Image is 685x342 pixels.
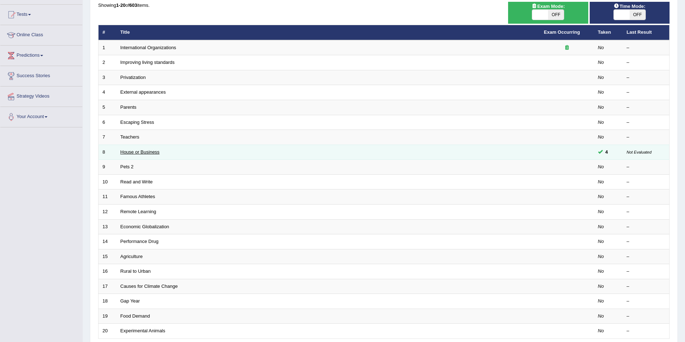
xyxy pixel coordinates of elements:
div: – [627,59,666,66]
td: 20 [99,324,117,339]
em: No [598,60,604,65]
a: Strategy Videos [0,86,82,104]
em: No [598,209,604,214]
a: Agriculture [120,254,143,259]
div: – [627,89,666,96]
td: 11 [99,189,117,205]
a: Success Stories [0,66,82,84]
em: No [598,194,604,199]
b: 1-20 [116,3,125,8]
td: 7 [99,130,117,145]
td: 4 [99,85,117,100]
td: 10 [99,174,117,189]
em: No [598,224,604,229]
a: International Organizations [120,45,176,50]
th: Taken [594,25,623,40]
td: 2 [99,55,117,70]
th: # [99,25,117,40]
div: – [627,283,666,290]
td: 18 [99,294,117,309]
a: House or Business [120,149,160,155]
div: – [627,164,666,170]
div: – [627,209,666,215]
th: Last Result [623,25,670,40]
a: Online Class [0,25,82,43]
em: No [598,45,604,50]
td: 6 [99,115,117,130]
span: OFF [548,10,564,20]
div: – [627,134,666,141]
a: Gap Year [120,298,140,304]
a: Your Account [0,107,82,125]
a: Tests [0,5,82,23]
em: No [598,298,604,304]
td: 15 [99,249,117,264]
a: Parents [120,104,137,110]
a: Food Demand [120,313,150,319]
div: – [627,119,666,126]
div: – [627,313,666,320]
div: Showing of items. [98,2,670,9]
div: – [627,74,666,81]
td: 16 [99,264,117,279]
div: – [627,44,666,51]
a: Economic Globalization [120,224,169,229]
a: Escaping Stress [120,120,154,125]
a: Teachers [120,134,140,140]
td: 9 [99,160,117,175]
div: – [627,298,666,305]
em: No [598,179,604,184]
b: 603 [129,3,137,8]
small: Not Evaluated [627,150,652,154]
em: No [598,254,604,259]
div: Show exams occurring in exams [508,2,588,24]
a: Performance Drug [120,239,159,244]
em: No [598,328,604,333]
a: Predictions [0,46,82,64]
th: Title [117,25,540,40]
em: No [598,164,604,169]
a: Privatization [120,75,146,80]
em: No [598,134,604,140]
span: Exam Mode: [529,3,567,10]
td: 5 [99,100,117,115]
a: Experimental Animals [120,328,165,333]
a: Exam Occurring [544,29,580,35]
a: Causes for Climate Change [120,284,178,289]
div: – [627,253,666,260]
em: No [598,239,604,244]
a: Read and Write [120,179,153,184]
div: – [627,224,666,230]
td: 13 [99,219,117,234]
em: No [598,89,604,95]
span: OFF [630,10,645,20]
div: Exam occurring question [544,44,590,51]
div: – [627,268,666,275]
em: No [598,268,604,274]
td: 8 [99,145,117,160]
div: – [627,104,666,111]
em: No [598,104,604,110]
div: – [627,328,666,334]
a: Famous Athletes [120,194,155,199]
span: You can still take this question [603,148,611,156]
td: 14 [99,234,117,249]
div: – [627,238,666,245]
td: 19 [99,309,117,324]
div: – [627,193,666,200]
span: Time Mode: [611,3,648,10]
td: 3 [99,70,117,85]
em: No [598,284,604,289]
a: Improving living standards [120,60,175,65]
td: 1 [99,40,117,55]
em: No [598,75,604,80]
em: No [598,313,604,319]
a: Pets 2 [120,164,134,169]
a: External appearances [120,89,166,95]
div: – [627,179,666,186]
td: 12 [99,204,117,219]
a: Rural to Urban [120,268,151,274]
a: Remote Learning [120,209,156,214]
em: No [598,120,604,125]
td: 17 [99,279,117,294]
